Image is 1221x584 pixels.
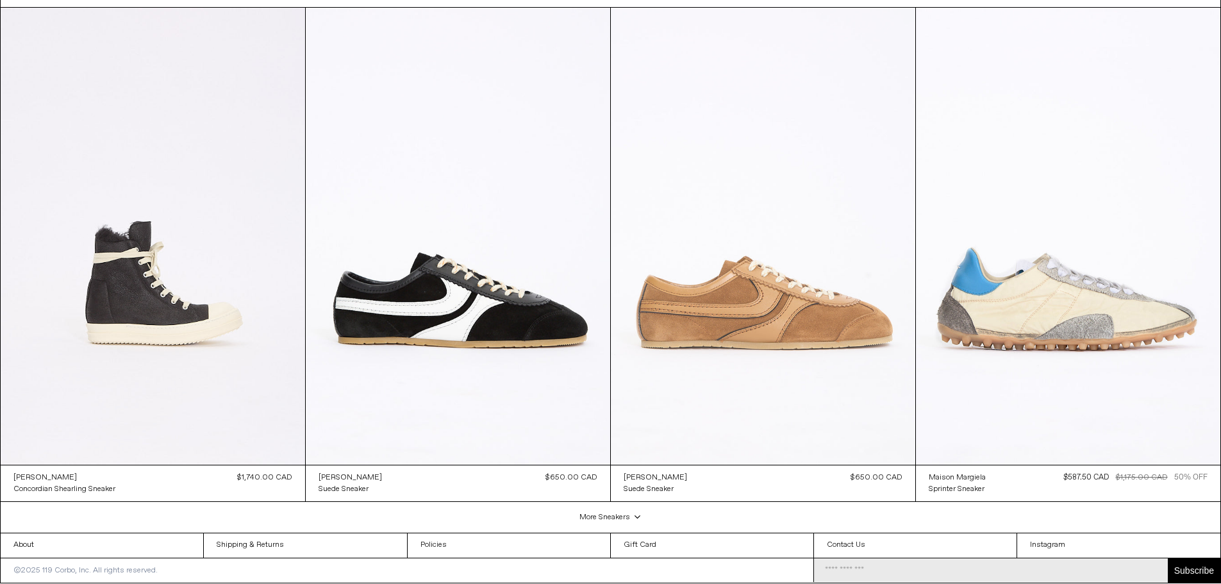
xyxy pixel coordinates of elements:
[13,472,115,483] a: [PERSON_NAME]
[624,472,687,483] a: [PERSON_NAME]
[237,472,292,483] div: $1,740.00 CAD
[929,484,984,495] div: Sprinter Sneaker
[814,533,1017,558] a: Contact Us
[1017,533,1220,558] a: Instagram
[306,8,610,465] img: Dries Van Noten Suede Sneaker
[1,8,305,465] img: Rick Owens Concordian Shearling Sneaker
[1174,472,1208,483] div: 50% OFF
[624,483,687,495] a: Suede Sneaker
[319,483,382,495] a: Suede Sneaker
[929,483,986,495] a: Sprinter Sneaker
[1,533,203,558] a: About
[929,472,986,483] a: Maison Margiela
[611,533,814,558] a: Gift Card
[814,558,1168,583] input: Email Address
[408,533,610,558] a: Policies
[1168,558,1220,583] button: Subscribe
[13,472,77,483] div: [PERSON_NAME]
[319,472,382,483] a: [PERSON_NAME]
[851,472,902,483] div: $650.00 CAD
[204,533,406,558] a: Shipping & Returns
[545,472,597,483] div: $650.00 CAD
[13,484,115,495] div: Concordian Shearling Sneaker
[916,8,1220,465] img: Maison Margiela Sprinters Sneaker
[319,484,369,495] div: Suede Sneaker
[624,484,674,495] div: Suede Sneaker
[13,483,115,495] a: Concordian Shearling Sneaker
[1,558,170,583] p: ©2025 119 Corbo, Inc. All rights reserved.
[1116,472,1168,483] div: $1,175.00 CAD
[1063,472,1109,483] div: $587.50 CAD
[611,8,915,465] img: Dries Van Noten Suede Sneaker
[1,502,1221,533] div: More Sneakers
